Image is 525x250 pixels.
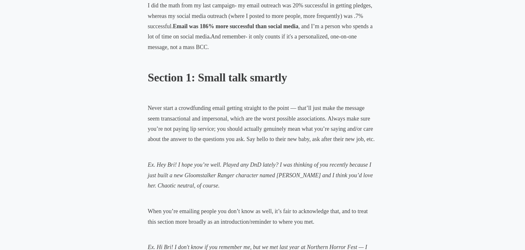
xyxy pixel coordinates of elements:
b: Email was 186% more successful than social media [173,23,298,29]
span: When you’re emailing people you don’t know as well, it’s fair to acknowledge that, and to treat t... [148,208,368,225]
span: Ex. Hey Bri! I hope you’re well. Played any DnD lately? I was thinking of you recently because I ... [148,162,373,189]
b: Section 1: Small talk smartly [148,71,287,84]
span: And remember- it only counts if it's a personalized, one-on-one message, not a mass BCC. [148,33,357,50]
b: . [209,33,211,40]
span: Never start a crowdfunding email getting straight to the point — that’ll just make the message se... [148,105,375,142]
span: I did the math from my last campaign- my email outreach was 20% successful in getting pledges, wh... [148,2,372,29]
